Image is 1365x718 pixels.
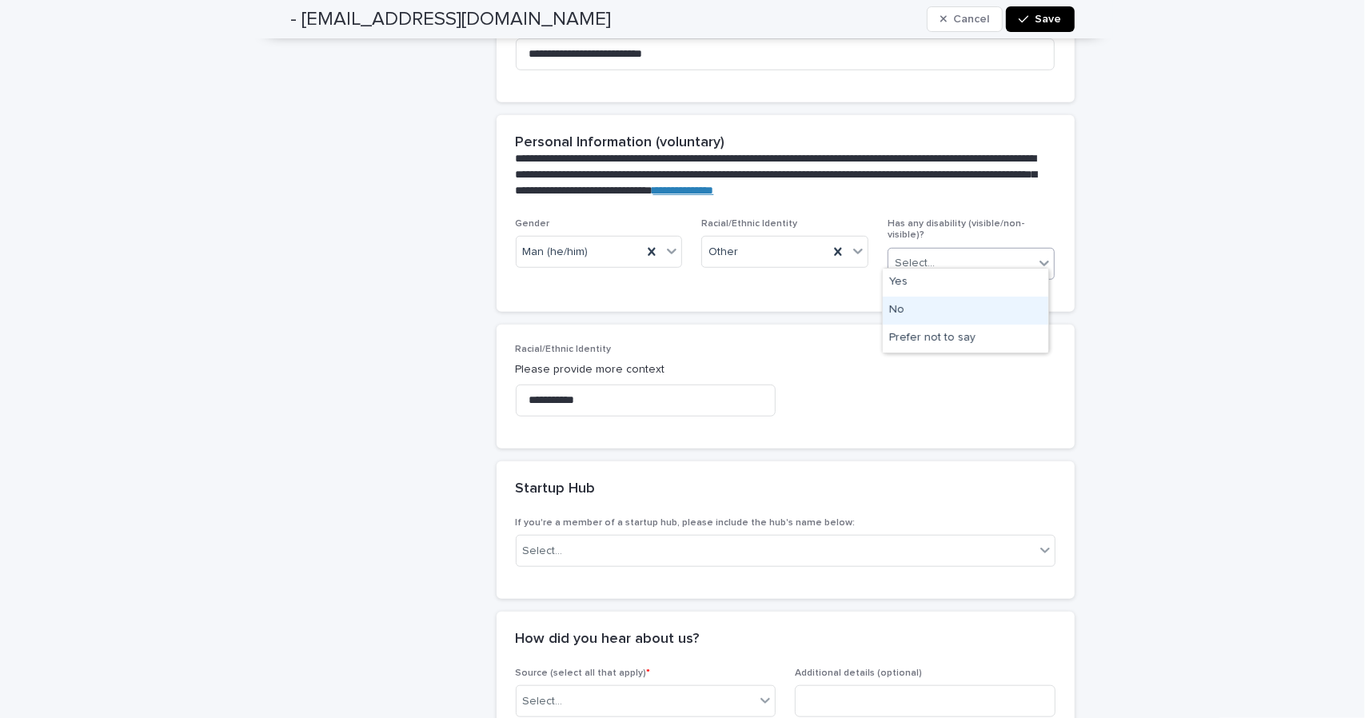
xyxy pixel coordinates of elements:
span: Source (select all that apply) [516,668,651,678]
button: Cancel [927,6,1004,32]
span: Gender [516,219,550,229]
div: Prefer not to say [883,325,1048,353]
p: Please provide more context [516,361,776,378]
span: Cancel [953,14,989,25]
button: Save [1006,6,1074,32]
span: Racial/Ethnic Identity [516,345,612,354]
span: If you're a member of a startup hub, please include the hub's name below: [516,518,856,528]
div: Select... [895,255,935,272]
div: No [883,297,1048,325]
span: Man (he/him) [523,244,589,261]
h2: - [EMAIL_ADDRESS][DOMAIN_NAME] [291,8,612,31]
div: Select... [523,693,563,710]
span: Additional details (optional) [795,668,922,678]
span: Has any disability (visible/non-visible)? [888,219,1024,240]
span: Racial/Ethnic Identity [701,219,797,229]
span: Other [708,244,738,261]
h2: Personal Information (voluntary) [516,134,725,152]
h2: Startup Hub [516,481,596,498]
span: Save [1036,14,1062,25]
h2: How did you hear about us? [516,631,700,648]
div: Yes [883,269,1048,297]
div: Select... [523,543,563,560]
